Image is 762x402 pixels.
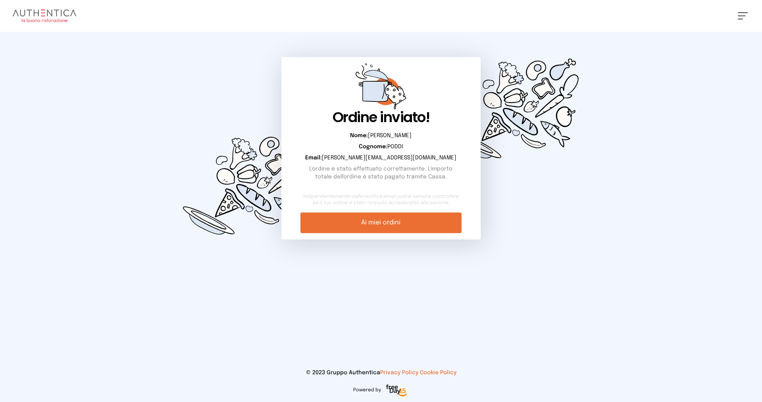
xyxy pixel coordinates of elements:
[300,165,461,181] p: L'ordine è stato effettuato correttamente. L'importo totale dell'ordine è stato pagato tramite Ca...
[171,108,324,262] img: d0449c3114cc73e99fc76ced0c51d0cd.svg
[350,133,368,138] b: Nome:
[305,155,322,161] b: Email:
[380,370,418,375] a: Privacy Policy
[384,383,409,399] img: logo-freeday.3e08031.png
[353,387,381,393] span: Powered by
[300,212,461,233] a: Ai miei ordini
[300,154,461,162] p: [PERSON_NAME][EMAIL_ADDRESS][DOMAIN_NAME]
[300,132,461,140] p: [PERSON_NAME]
[300,193,461,206] small: Indipendentemente dalla notifica email potrai sempre controllare se il tuo ordine è stato ricevut...
[13,10,76,22] img: logo.8f33a47.png
[359,144,387,149] b: Cognome:
[438,32,591,186] img: d0449c3114cc73e99fc76ced0c51d0cd.svg
[13,369,749,377] p: © 2023 Gruppo Authentica
[300,109,461,125] h1: Ordine inviato!
[420,370,456,375] a: Cookie Policy
[300,143,461,151] p: PODDI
